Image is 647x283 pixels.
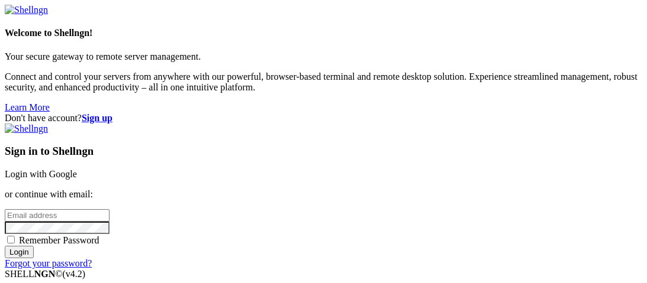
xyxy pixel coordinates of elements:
img: Shellngn [5,5,48,15]
input: Login [5,246,34,258]
h4: Welcome to Shellngn! [5,28,642,38]
input: Remember Password [7,236,15,243]
span: SHELL © [5,269,85,279]
p: or continue with email: [5,189,642,200]
b: NGN [34,269,56,279]
span: 4.2.0 [63,269,86,279]
p: Connect and control your servers from anywhere with our powerful, browser-based terminal and remo... [5,71,642,93]
a: Forgot your password? [5,258,92,268]
a: Sign up [82,113,112,123]
div: Don't have account? [5,113,642,123]
img: Shellngn [5,123,48,134]
span: Remember Password [19,235,99,245]
a: Login with Google [5,169,77,179]
input: Email address [5,209,110,222]
a: Learn More [5,102,50,112]
h3: Sign in to Shellngn [5,145,642,158]
p: Your secure gateway to remote server management. [5,51,642,62]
